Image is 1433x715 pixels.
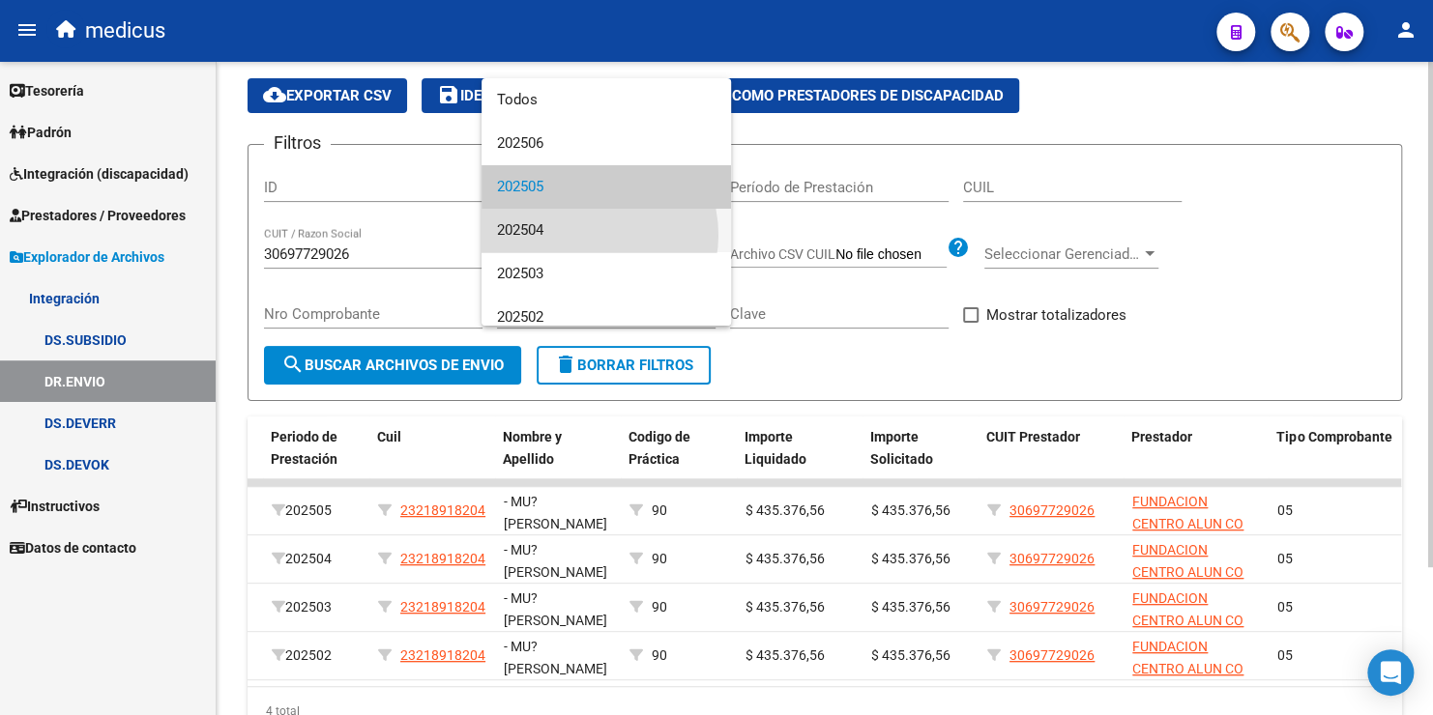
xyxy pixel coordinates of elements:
span: 202506 [497,122,716,165]
span: 202505 [497,165,716,209]
div: Open Intercom Messenger [1367,649,1414,696]
span: 202504 [497,209,716,252]
span: 202502 [497,296,716,339]
span: 202503 [497,252,716,296]
span: Todos [497,78,716,122]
